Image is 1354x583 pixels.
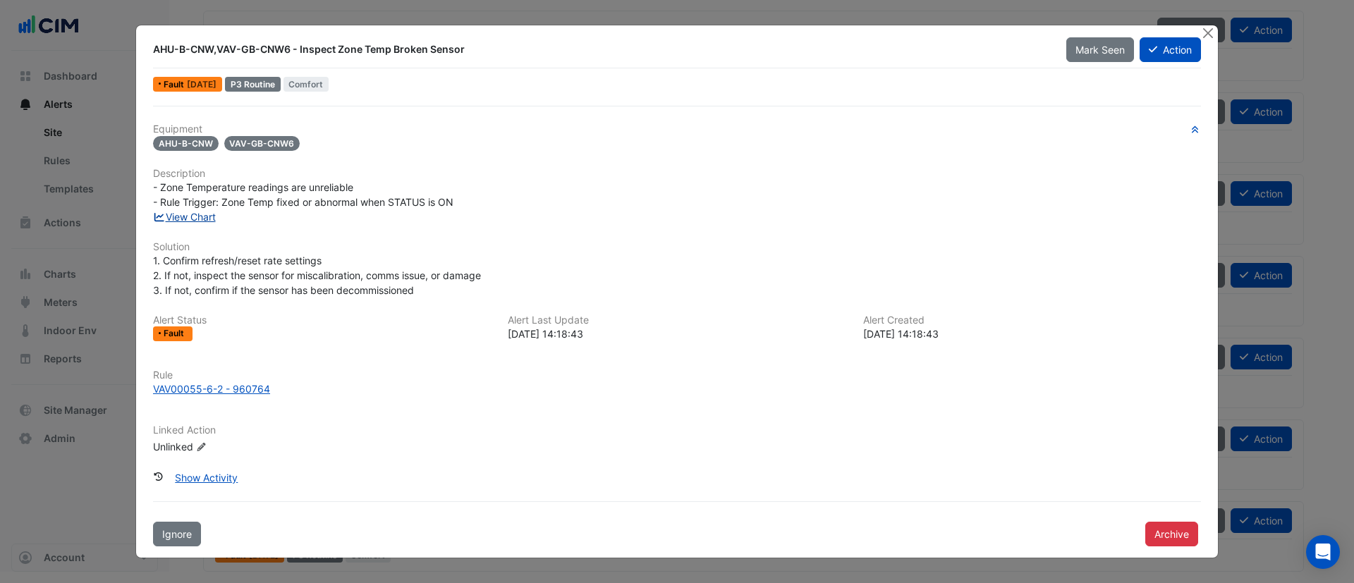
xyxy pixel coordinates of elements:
[153,254,481,296] span: 1. Confirm refresh/reset rate settings 2. If not, inspect the sensor for miscalibration, comms is...
[153,211,216,223] a: View Chart
[1066,37,1134,62] button: Mark Seen
[153,438,322,453] div: Unlinked
[164,329,187,338] span: Fault
[196,441,207,452] fa-icon: Edit Linked Action
[153,168,1201,180] h6: Description
[1200,25,1215,40] button: Close
[153,241,1201,253] h6: Solution
[1140,37,1201,62] button: Action
[1306,535,1340,569] div: Open Intercom Messenger
[863,314,1201,326] h6: Alert Created
[153,424,1201,436] h6: Linked Action
[1145,522,1198,546] button: Archive
[508,326,846,341] div: [DATE] 14:18:43
[166,465,247,490] button: Show Activity
[153,123,1201,135] h6: Equipment
[187,79,216,90] span: Mon 14-Jul-2025 14:18 AEST
[153,136,219,151] span: AHU-B-CNW
[153,42,1049,56] div: AHU-B-CNW,VAV-GB-CNW6 - Inspect Zone Temp Broken Sensor
[153,181,453,208] span: - Zone Temperature readings are unreliable - Rule Trigger: Zone Temp fixed or abnormal when STATU...
[153,381,1201,396] a: VAV00055-6-2 - 960764
[225,77,281,92] div: P3 Routine
[283,77,329,92] span: Comfort
[224,136,300,151] span: VAV-GB-CNW6
[153,369,1201,381] h6: Rule
[153,314,491,326] h6: Alert Status
[153,522,201,546] button: Ignore
[863,326,1201,341] div: [DATE] 14:18:43
[508,314,846,326] h6: Alert Last Update
[153,381,270,396] div: VAV00055-6-2 - 960764
[164,80,187,89] span: Fault
[162,528,192,540] span: Ignore
[1075,44,1125,56] span: Mark Seen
